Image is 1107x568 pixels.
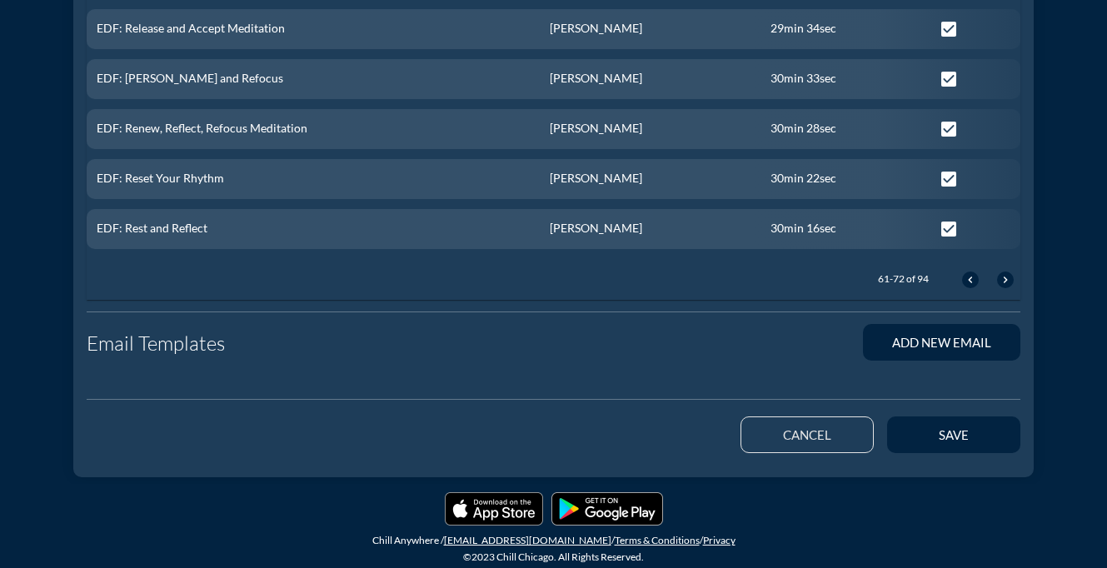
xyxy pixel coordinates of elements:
button: cancel [740,416,874,453]
button: Previous page [962,272,979,288]
h5: Email Templates [87,331,547,356]
img: Playmarket [551,492,663,526]
td: [PERSON_NAME] [540,159,760,199]
button: Add New Email [863,324,1020,361]
div: save [916,427,991,442]
td: EDF: [PERSON_NAME] and Refocus [87,59,540,99]
td: EDF: Release and Accept Meditation [87,9,540,49]
td: EDF: Rest and Reflect [87,209,540,249]
a: [EMAIL_ADDRESS][DOMAIN_NAME] [444,534,611,546]
div: cancel [770,427,844,442]
td: 30min 16sec [760,209,929,249]
td: [PERSON_NAME] [540,9,760,49]
a: Terms & Conditions [615,534,700,546]
td: [PERSON_NAME] [540,209,760,249]
div: 61-72 of 94 [878,273,929,285]
td: 29min 34sec [760,9,929,49]
td: [PERSON_NAME] [540,59,760,99]
button: Next page [997,272,1014,288]
td: [PERSON_NAME] [540,109,760,149]
td: 30min 28sec [760,109,929,149]
td: 30min 33sec [760,59,929,99]
td: EDF: Reset Your Rhythm [87,159,540,199]
td: 30min 22sec [760,159,929,199]
a: Privacy [703,534,736,546]
div: Add New Email [892,335,991,350]
img: Applestore [445,492,543,526]
button: save [887,416,1020,453]
td: EDF: Renew, Reflect, Refocus Meditation [87,109,540,149]
i: chevron_left [964,273,977,286]
div: Chill Anywhere / / / ©2023 Chill Chicago. All Rights Reserved. [4,532,1103,564]
i: chevron_right [999,273,1012,286]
